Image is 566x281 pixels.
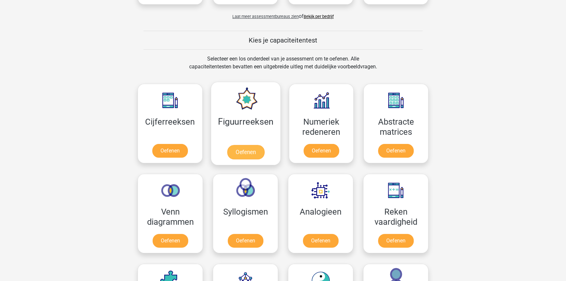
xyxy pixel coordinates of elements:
[133,7,433,20] div: of
[303,234,339,248] a: Oefenen
[228,234,263,248] a: Oefenen
[304,144,339,158] a: Oefenen
[153,234,188,248] a: Oefenen
[232,14,299,19] span: Laat meer assessmentbureaus zien
[143,36,423,44] h5: Kies je capaciteitentest
[227,145,264,159] a: Oefenen
[183,55,383,79] div: Selecteer een los onderdeel van je assessment om te oefenen. Alle capaciteitentesten bevatten een...
[378,144,414,158] a: Oefenen
[378,234,414,248] a: Oefenen
[304,14,334,19] a: Bekijk per bedrijf
[152,144,188,158] a: Oefenen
